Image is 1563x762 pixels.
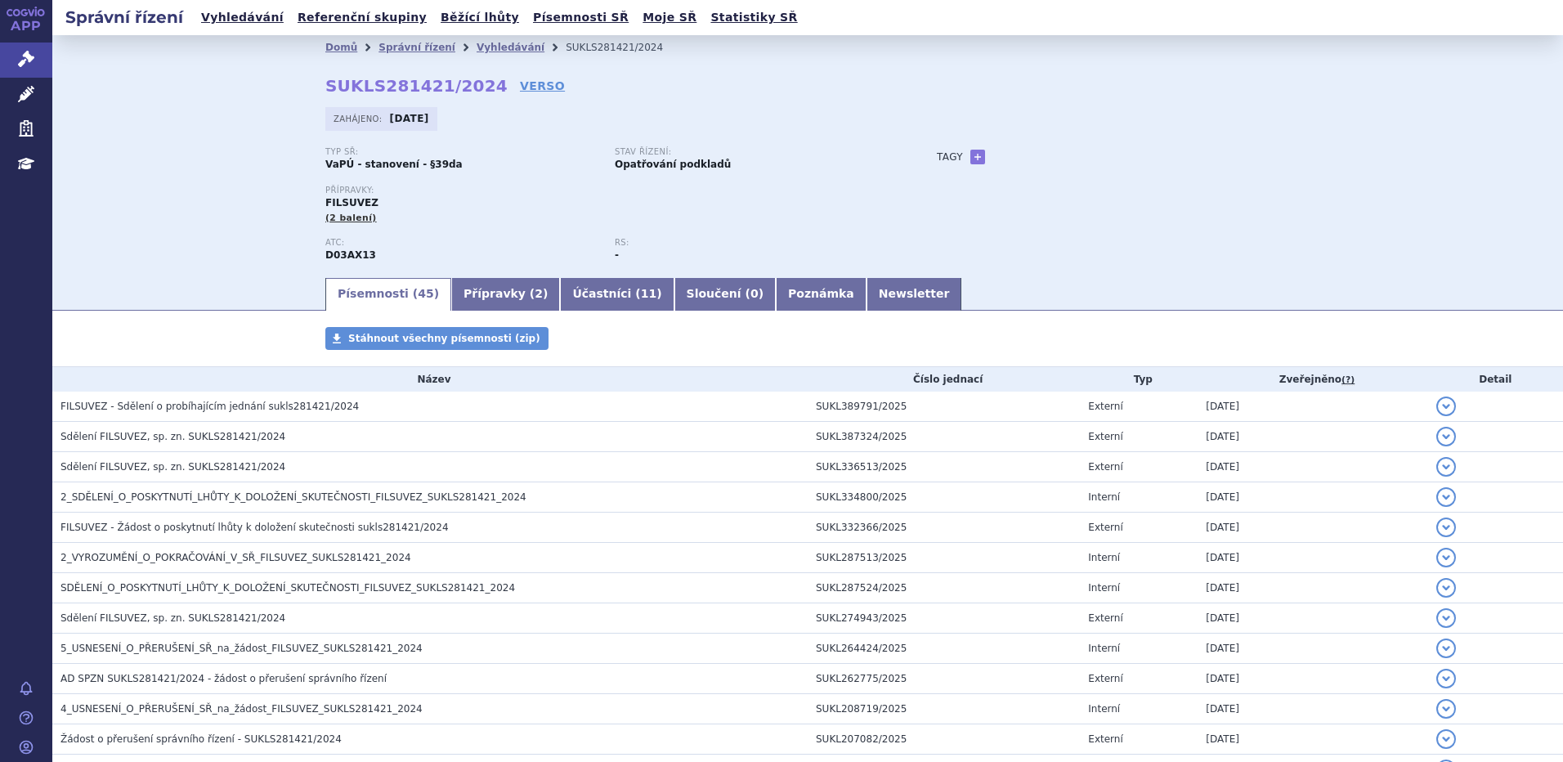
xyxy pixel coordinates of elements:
[615,238,888,248] p: RS:
[1436,427,1456,446] button: detail
[566,35,684,60] li: SUKLS281421/2024
[325,42,357,53] a: Domů
[418,287,433,300] span: 45
[1080,367,1198,392] th: Typ
[451,278,560,311] a: Přípravky (2)
[808,482,1080,513] td: SUKL334800/2025
[52,367,808,392] th: Název
[1198,367,1427,392] th: Zveřejněno
[808,513,1080,543] td: SUKL332366/2025
[1198,664,1427,694] td: [DATE]
[1088,431,1122,442] span: Externí
[60,522,449,533] span: FILSUVEZ - Žádost o poskytnutí lhůty k doložení skutečnosti sukls281421/2024
[293,7,432,29] a: Referenční skupiny
[325,238,598,248] p: ATC:
[808,724,1080,755] td: SUKL207082/2025
[615,147,888,157] p: Stav řízení:
[60,552,411,563] span: 2_VYROZUMĚNÍ_O_POKRAČOVÁNÍ_V_SŘ_FILSUVEZ_SUKLS281421_2024
[436,7,524,29] a: Běžící lhůty
[1436,487,1456,507] button: detail
[1198,573,1427,603] td: [DATE]
[325,197,378,208] span: FILSUVEZ
[1436,548,1456,567] button: detail
[1198,513,1427,543] td: [DATE]
[615,249,619,261] strong: -
[674,278,776,311] a: Sloučení (0)
[60,401,359,412] span: FILSUVEZ - Sdělení o probíhajícím jednání sukls281421/2024
[348,333,540,344] span: Stáhnout všechny písemnosti (zip)
[1088,552,1120,563] span: Interní
[641,287,656,300] span: 11
[60,491,526,503] span: 2_SDĚLENÍ_O_POSKYTNUTÍ_LHŮTY_K_DOLOŽENÍ_SKUTEČNOSTI_FILSUVEZ_SUKLS281421_2024
[808,452,1080,482] td: SUKL336513/2025
[1436,699,1456,719] button: detail
[1436,669,1456,688] button: detail
[1436,639,1456,658] button: detail
[52,6,196,29] h2: Správní řízení
[615,159,731,170] strong: Opatřování podkladů
[1088,401,1122,412] span: Externí
[808,664,1080,694] td: SUKL262775/2025
[1088,461,1122,473] span: Externí
[1198,482,1427,513] td: [DATE]
[1088,703,1120,715] span: Interní
[60,703,423,715] span: 4_USNESENÍ_O_PŘERUŠENÍ_SŘ_na_žádost_FILSUVEZ_SUKLS281421_2024
[808,603,1080,634] td: SUKL274943/2025
[1198,422,1427,452] td: [DATE]
[808,392,1080,422] td: SUKL389791/2025
[808,367,1080,392] th: Číslo jednací
[325,249,376,261] strong: BŘEZOVÁ KŮRA
[1198,603,1427,634] td: [DATE]
[776,278,867,311] a: Poznámka
[325,186,904,195] p: Přípravky:
[535,287,543,300] span: 2
[970,150,985,164] a: +
[477,42,544,53] a: Vyhledávání
[638,7,701,29] a: Moje SŘ
[808,694,1080,724] td: SUKL208719/2025
[1436,608,1456,628] button: detail
[1436,578,1456,598] button: detail
[325,159,463,170] strong: VaPÚ - stanovení - §39da
[808,573,1080,603] td: SUKL287524/2025
[1088,673,1122,684] span: Externí
[1198,543,1427,573] td: [DATE]
[808,543,1080,573] td: SUKL287513/2025
[1198,694,1427,724] td: [DATE]
[325,278,451,311] a: Písemnosti (45)
[808,422,1080,452] td: SUKL387324/2025
[334,112,385,125] span: Zahájeno:
[1198,452,1427,482] td: [DATE]
[60,582,515,594] span: SDĚLENÍ_O_POSKYTNUTÍ_LHŮTY_K_DOLOŽENÍ_SKUTEČNOSTI_FILSUVEZ_SUKLS281421_2024
[1088,522,1122,533] span: Externí
[937,147,963,167] h3: Tagy
[1088,612,1122,624] span: Externí
[808,634,1080,664] td: SUKL264424/2025
[1436,729,1456,749] button: detail
[325,147,598,157] p: Typ SŘ:
[867,278,962,311] a: Newsletter
[520,78,565,94] a: VERSO
[325,76,508,96] strong: SUKLS281421/2024
[60,461,285,473] span: Sdělení FILSUVEZ, sp. zn. SUKLS281421/2024
[60,643,423,654] span: 5_USNESENÍ_O_PŘERUŠENÍ_SŘ_na_žádost_FILSUVEZ_SUKLS281421_2024
[1198,392,1427,422] td: [DATE]
[1198,724,1427,755] td: [DATE]
[750,287,759,300] span: 0
[1436,397,1456,416] button: detail
[378,42,455,53] a: Správní řízení
[1198,634,1427,664] td: [DATE]
[560,278,674,311] a: Účastníci (11)
[1088,491,1120,503] span: Interní
[60,612,285,624] span: Sdělení FILSUVEZ, sp. zn. SUKLS281421/2024
[325,213,377,223] span: (2 balení)
[1341,374,1355,386] abbr: (?)
[60,431,285,442] span: Sdělení FILSUVEZ, sp. zn. SUKLS281421/2024
[1088,582,1120,594] span: Interní
[1088,643,1120,654] span: Interní
[705,7,802,29] a: Statistiky SŘ
[1436,518,1456,537] button: detail
[1428,367,1563,392] th: Detail
[390,113,429,124] strong: [DATE]
[1436,457,1456,477] button: detail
